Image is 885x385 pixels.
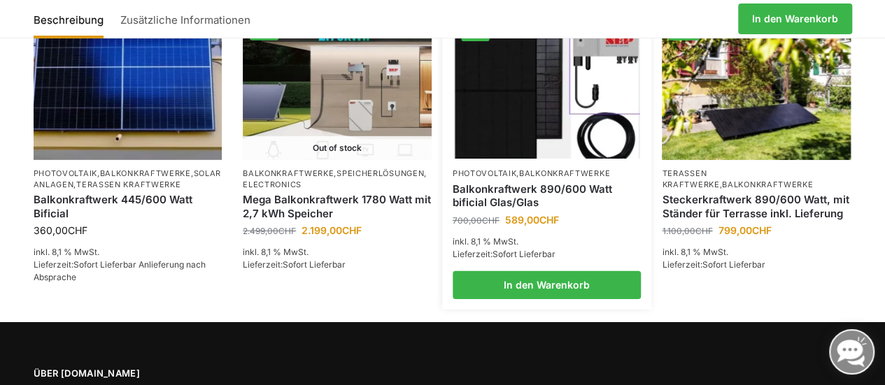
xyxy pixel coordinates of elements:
[243,259,346,270] span: Lieferzeit:
[337,168,424,178] a: Speicherlösungen
[662,226,712,236] bdi: 1.100,00
[662,193,851,220] a: Steckerkraftwerk 890/600 Watt, mit Ständer für Terrasse inkl. Lieferung
[702,259,765,270] span: Sofort Lieferbar
[453,168,642,179] p: ,
[34,224,87,236] bdi: 360,00
[76,180,180,189] a: Terassen Kraftwerke
[34,168,222,190] p: , , ,
[342,224,362,236] span: CHF
[243,168,334,178] a: Balkonkraftwerke
[662,168,851,190] p: ,
[662,19,851,160] a: -27%Steckerkraftwerk 890/600 Watt, mit Ständer für Terrasse inkl. Lieferung
[34,246,222,259] p: inkl. 8,1 % MwSt.
[243,19,432,160] a: -12% Out of stock Solaranlage mit 2,7 KW Batteriespeicher Genehmigungsfrei
[695,226,712,236] span: CHF
[662,19,851,160] img: Steckerkraftwerk 890/600 Watt, mit Ständer für Terrasse inkl. Lieferung
[243,168,432,190] p: , ,
[283,259,346,270] span: Sofort Lieferbar
[453,182,642,210] a: Balkonkraftwerk 890/600 Watt bificial Glas/Glas
[662,246,851,259] p: inkl. 8,1 % MwSt.
[453,249,555,259] span: Lieferzeit:
[243,246,432,259] p: inkl. 8,1 % MwSt.
[243,19,432,160] img: Solaranlage mit 2,7 KW Batteriespeicher Genehmigungsfrei
[722,180,813,189] a: Balkonkraftwerke
[68,224,87,236] span: CHF
[519,168,610,178] a: Balkonkraftwerke
[243,226,296,236] bdi: 2.499,00
[34,259,206,282] span: Lieferzeit:
[662,168,719,189] a: Terassen Kraftwerke
[505,214,559,226] bdi: 589,00
[34,168,97,178] a: Photovoltaik
[662,259,765,270] span: Lieferzeit:
[539,214,559,226] span: CHF
[243,180,302,189] a: Electronics
[100,168,191,178] a: Balkonkraftwerke
[482,215,500,226] span: CHF
[493,249,555,259] span: Sofort Lieferbar
[718,224,771,236] bdi: 799,00
[453,215,500,226] bdi: 700,00
[34,19,222,160] img: Solaranlage für den kleinen Balkon
[302,224,362,236] bdi: 2.199,00
[34,259,206,282] span: Sofort Lieferbar Anlieferung nach Absprache
[243,193,432,220] a: Mega Balkonkraftwerk 1780 Watt mit 2,7 kWh Speicher
[453,168,516,178] a: Photovoltaik
[34,367,429,381] span: Über [DOMAIN_NAME]
[751,224,771,236] span: CHF
[454,20,639,159] a: -16%Bificiales Hochleistungsmodul
[453,235,642,248] p: inkl. 8,1 % MwSt.
[34,168,222,189] a: Solaranlagen
[278,226,296,236] span: CHF
[34,193,222,220] a: Balkonkraftwerk 445/600 Watt Bificial
[453,271,642,299] a: In den Warenkorb legen: „Balkonkraftwerk 890/600 Watt bificial Glas/Glas“
[454,20,639,159] img: Bificiales Hochleistungsmodul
